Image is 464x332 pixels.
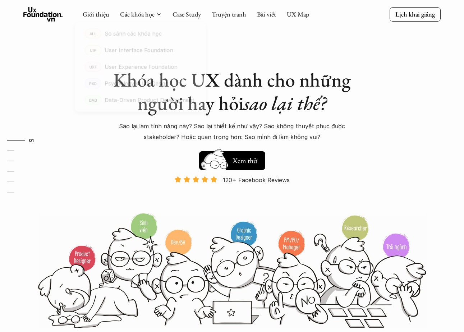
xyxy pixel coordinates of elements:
[105,28,162,38] p: So sánh các khóa học
[89,98,97,102] p: DAD
[168,176,296,212] a: 120+ Facebook Reviews
[89,81,97,86] p: PXD
[105,45,173,55] p: User Interface Foundation
[223,175,290,185] p: 120+ Facebook Reviews
[231,156,258,166] h5: Xem thử
[75,42,206,58] a: UIFUser Interface Foundation
[75,92,206,108] a: DADData-Driven Product Development
[83,10,109,18] a: Giới thiệu
[29,137,34,142] strong: 01
[244,91,326,116] em: sao lại thế?
[89,64,97,69] p: UXF
[7,136,41,144] a: 01
[75,59,206,75] a: UXFUser Experience Foundation
[105,95,194,105] p: Data-Driven Product Development
[287,10,309,18] a: UX Map
[120,10,155,18] a: Các khóa học
[106,121,358,143] p: Sao lại làm tính năng này? Sao lại thiết kế như vậy? Sao không thuyết phục được stakeholder? Hoặc...
[390,7,441,21] a: Lịch khai giảng
[75,25,206,42] a: ALLSo sánh các khóa học
[395,10,435,18] p: Lịch khai giảng
[212,10,246,18] a: Truyện tranh
[90,48,96,52] p: UIF
[75,75,206,92] a: PXDPsychology in UX Design
[89,31,96,36] p: ALL
[257,10,276,18] a: Bài viết
[173,10,201,18] a: Case Study
[105,62,178,72] p: User Experience Foundation
[105,78,169,88] p: Psychology in UX Design
[106,68,358,115] h1: Khóa học UX dành cho những người hay hỏi
[199,148,265,170] a: Xem thử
